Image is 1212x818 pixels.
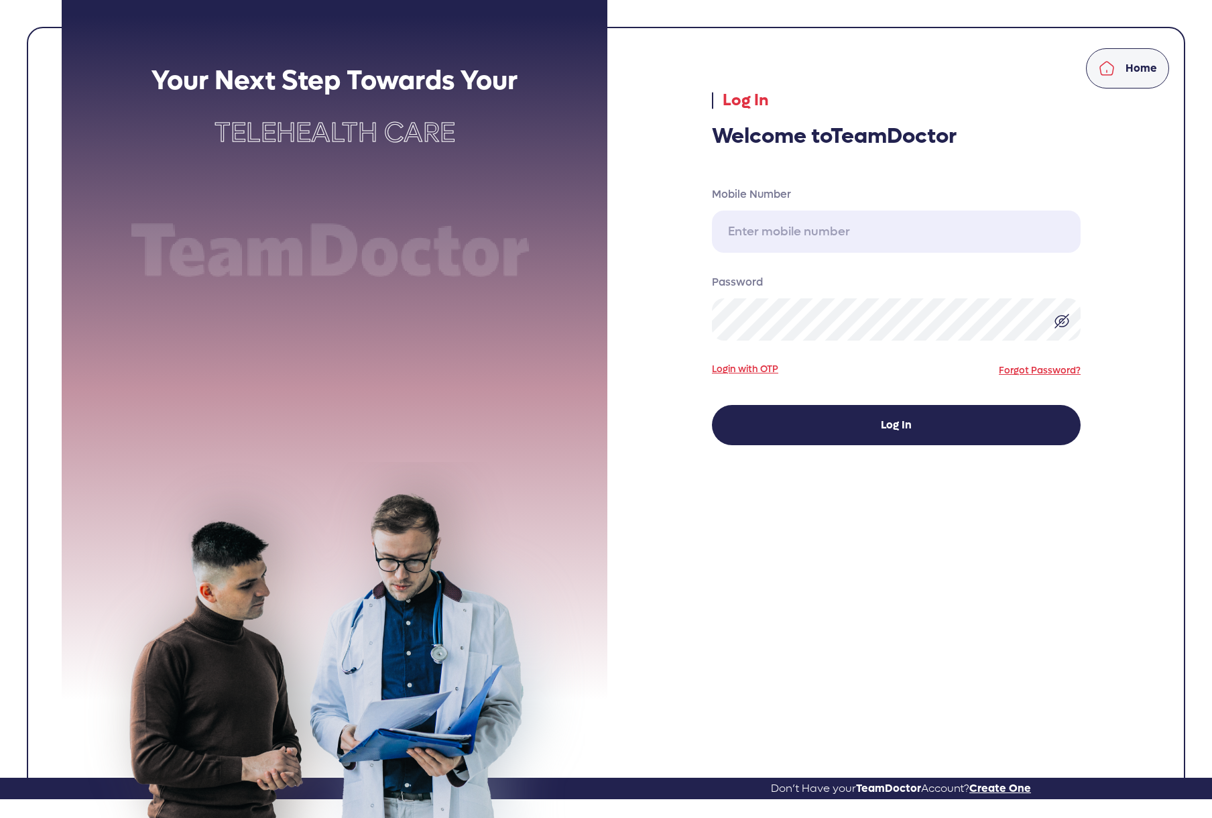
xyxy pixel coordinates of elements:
[831,122,957,150] span: TeamDoctor
[1086,48,1169,89] a: Home
[999,364,1081,377] a: Forgot Password?
[712,362,778,376] a: Login with OTP
[712,123,1081,149] h3: Welcome to
[115,217,554,286] img: Team doctor text
[62,113,607,153] p: Telehealth Care
[712,89,1081,113] p: Log In
[712,211,1081,253] input: Enter mobile number
[856,781,921,795] span: TeamDoctor
[1126,60,1157,76] p: Home
[712,405,1081,445] button: Log In
[1099,60,1115,76] img: home.svg
[969,781,1031,795] span: Create One
[62,64,607,97] h2: Your Next Step Towards Your
[771,777,1031,800] a: Don’t Have yourTeamDoctorAccount?Create One
[1054,313,1070,329] img: eye
[712,186,1081,202] label: Mobile Number
[712,274,1081,290] label: Password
